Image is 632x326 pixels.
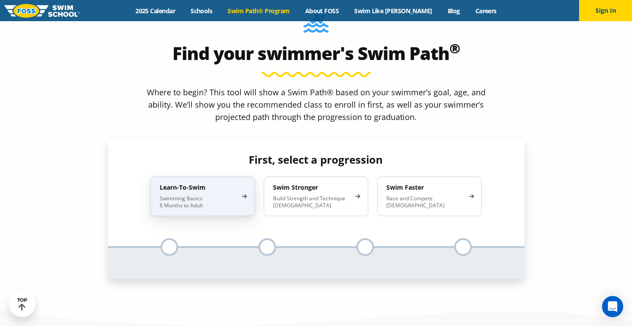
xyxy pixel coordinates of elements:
[602,296,623,317] div: Open Intercom Messenger
[449,39,460,57] sup: ®
[386,184,464,191] h4: Swim Faster
[467,7,504,15] a: Careers
[128,7,183,15] a: 2025 Calendar
[220,7,297,15] a: Swim Path® Program
[273,195,350,209] p: Build Strength and Technique [DEMOGRAPHIC_DATA]
[386,195,464,209] p: Race and Compete [DEMOGRAPHIC_DATA]
[160,184,237,191] h4: Learn-To-Swim
[17,297,27,311] div: TOP
[297,7,347,15] a: About FOSS
[143,86,489,123] p: Where to begin? This tool will show a Swim Path® based on your swimmer’s goal, age, and ability. ...
[440,7,467,15] a: Blog
[273,184,350,191] h4: Swim Stronger
[4,4,80,18] img: FOSS Swim School Logo
[303,8,329,38] img: Foss-Location-Swimming-Pool-Person.svg
[347,7,440,15] a: Swim Like [PERSON_NAME]
[160,195,237,209] p: Swimming Basics 6 Months to Adult
[143,154,489,166] h4: First, select a progression
[108,43,524,64] h2: Find your swimmer's Swim Path
[183,7,220,15] a: Schools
